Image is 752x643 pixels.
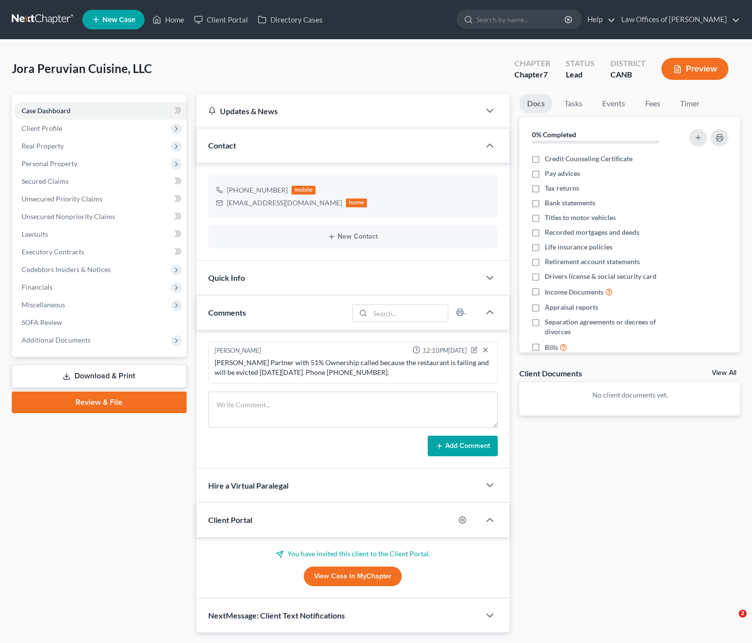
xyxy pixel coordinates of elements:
span: Life insurance policies [545,242,612,252]
span: Miscellaneous [22,300,65,309]
span: 12:10PM[DATE] [422,346,467,355]
div: [PHONE_NUMBER] [227,185,288,195]
span: Comments [208,308,246,317]
a: Secured Claims [14,173,187,190]
div: Client Documents [519,368,582,378]
button: Add Comment [428,436,498,456]
div: home [346,198,367,207]
input: Search... [370,305,448,321]
span: Unsecured Priority Claims [22,195,102,203]
span: Lawsuits [22,230,48,238]
span: Credit Counseling Certificate [545,154,632,164]
span: Jora Peruvian Cuisine, LLC [12,61,152,75]
div: mobile [291,186,316,195]
span: Drivers license & social security card [545,272,656,281]
a: Docs [519,94,553,113]
div: District [610,58,646,69]
a: Unsecured Nonpriority Claims [14,208,187,225]
span: Additional Documents [22,336,91,344]
span: NextMessage: Client Text Notifications [208,611,345,620]
a: Events [594,94,633,113]
p: You have invited this client to the Client Portal. [208,549,498,559]
span: Secured Claims [22,177,69,185]
a: Unsecured Priority Claims [14,190,187,208]
a: Executory Contracts [14,243,187,261]
div: Status [566,58,595,69]
span: Real Property [22,142,64,150]
div: CANB [610,69,646,80]
span: Tax returns [545,183,579,193]
span: Client Profile [22,124,62,132]
a: Timer [672,94,707,113]
iframe: Intercom live chat [719,610,742,633]
a: Review & File [12,392,187,413]
div: Updates & News [208,106,468,116]
strong: 0% Completed [532,130,576,139]
a: Help [582,11,615,28]
span: Personal Property [22,159,77,168]
span: Hire a Virtual Paralegal [208,481,289,490]
button: Preview [661,58,728,80]
div: Lead [566,69,595,80]
div: [PERSON_NAME] [215,346,261,356]
a: Law Offices of [PERSON_NAME] [616,11,740,28]
input: Search by name... [476,10,566,28]
span: Income Documents [545,287,604,297]
a: Directory Cases [253,11,328,28]
a: Client Portal [189,11,253,28]
span: Contact [208,141,236,150]
a: View Case in MyChapter [304,567,402,586]
a: Download & Print [12,365,187,388]
a: Case Dashboard [14,102,187,120]
a: Home [147,11,189,28]
span: Financials [22,283,52,291]
span: Appraisal reports [545,302,598,312]
button: New Contact [216,233,490,241]
span: New Case [102,16,135,24]
span: Titles to motor vehicles [545,213,616,223]
div: Chapter [514,69,550,80]
span: Pay advices [545,169,580,178]
a: Lawsuits [14,225,187,243]
span: Codebtors Insiders & Notices [22,265,111,273]
a: View All [712,370,736,376]
a: Fees [637,94,668,113]
span: 7 [543,70,548,79]
span: Client Portal [208,515,252,524]
p: No client documents yet. [527,390,732,400]
a: Tasks [557,94,590,113]
div: [EMAIL_ADDRESS][DOMAIN_NAME] [227,198,342,208]
div: [PERSON_NAME] Partner with 51% Ownership called because the restaurant is failing and will be evi... [215,358,491,377]
span: Quick Info [208,273,245,282]
span: 2 [739,610,747,618]
span: Bills [545,343,558,352]
span: Retirement account statements [545,257,640,267]
a: SOFA Review [14,314,187,331]
span: Unsecured Nonpriority Claims [22,212,115,221]
span: Separation agreements or decrees of divorces [545,317,677,337]
div: Chapter [514,58,550,69]
span: Executory Contracts [22,247,84,256]
span: SOFA Review [22,318,62,326]
span: Case Dashboard [22,106,71,115]
span: Bank statements [545,198,595,208]
span: Recorded mortgages and deeds [545,227,639,237]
